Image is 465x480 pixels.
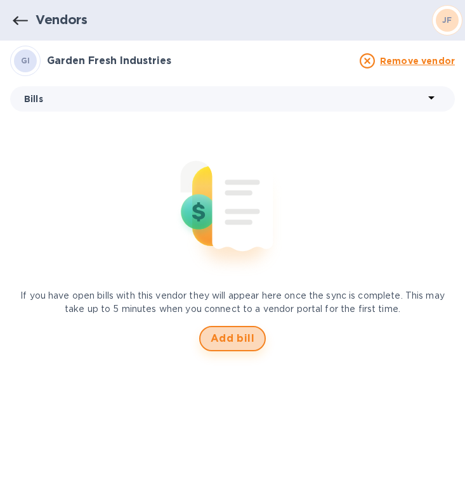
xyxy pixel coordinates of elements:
span: Add bill [211,331,255,346]
h3: Garden Fresh Industries [47,55,352,67]
h1: Vendors [36,13,88,27]
u: Remove vendor [380,56,455,66]
b: JF [442,15,452,25]
button: Add bill [199,326,266,351]
b: GI [21,56,30,65]
p: Bills [24,93,424,105]
p: If you have open bills with this vendor they will appear here once the sync is complete. This may... [10,289,455,316]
